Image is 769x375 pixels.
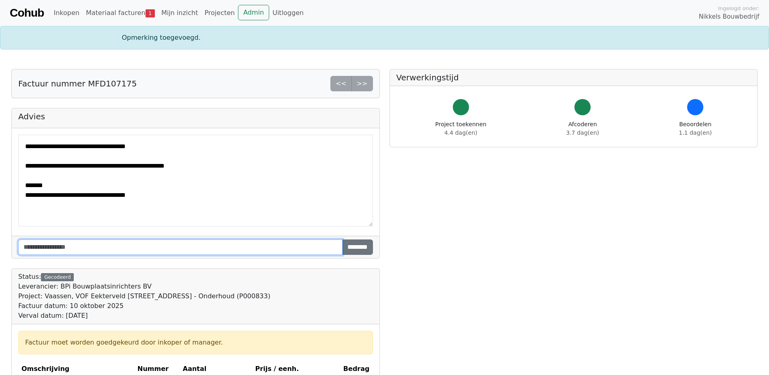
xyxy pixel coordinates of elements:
[18,79,137,88] h5: Factuur nummer MFD107175
[10,3,44,23] a: Cohub
[41,273,74,281] div: Gecodeerd
[679,120,712,137] div: Beoordelen
[117,33,652,43] div: Opmerking toegevoegd.
[18,291,270,301] div: Project: Vaassen, VOF Eekterveld [STREET_ADDRESS] - Onderhoud (P000833)
[18,272,270,321] div: Status:
[25,338,366,347] div: Factuur moet worden goedgekeurd door inkoper of manager.
[18,282,270,291] div: Leverancier: BPi Bouwplaatsinrichters BV
[158,5,201,21] a: Mijn inzicht
[18,301,270,311] div: Factuur datum: 10 oktober 2025
[269,5,307,21] a: Uitloggen
[238,5,269,20] a: Admin
[201,5,238,21] a: Projecten
[18,311,270,321] div: Verval datum: [DATE]
[50,5,82,21] a: Inkopen
[435,120,486,137] div: Project toekennen
[18,112,373,121] h5: Advies
[699,12,759,22] span: Nikkels Bouwbedrijf
[146,9,155,17] span: 1
[566,129,599,136] span: 3.7 dag(en)
[566,120,599,137] div: Afcoderen
[396,73,751,82] h5: Verwerkingstijd
[83,5,158,21] a: Materiaal facturen1
[718,4,759,12] span: Ingelogd onder:
[679,129,712,136] span: 1.1 dag(en)
[444,129,477,136] span: 4.4 dag(en)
